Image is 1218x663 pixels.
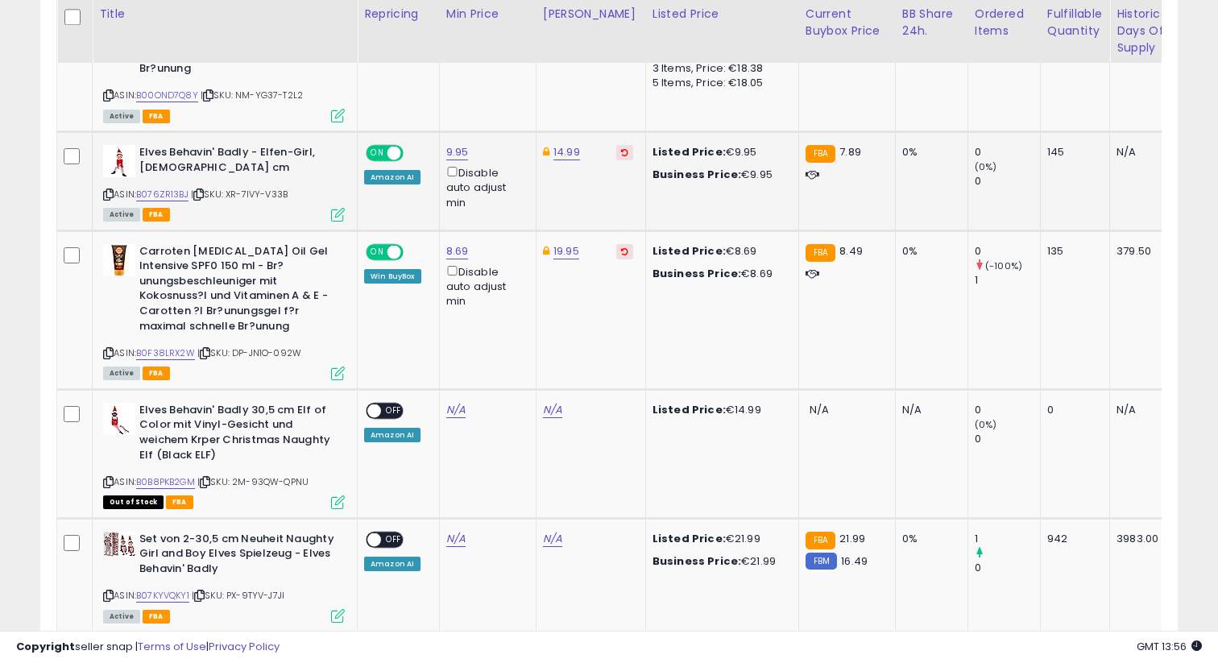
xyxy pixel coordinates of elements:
[975,432,1040,446] div: 0
[1047,6,1103,39] div: Fulfillable Quantity
[103,532,135,557] img: 512Ih5fODiL._SL40_.jpg
[810,402,829,417] span: N/A
[806,244,835,262] small: FBA
[975,418,997,431] small: (0%)
[902,6,961,39] div: BB Share 24h.
[191,188,288,201] span: | SKU: XR-7IVY-V33B
[381,532,407,546] span: OFF
[1116,403,1170,417] div: N/A
[975,403,1040,417] div: 0
[446,263,524,309] div: Disable auto adjust min
[975,273,1040,288] div: 1
[839,531,865,546] span: 21.99
[841,553,868,569] span: 16.49
[652,267,786,281] div: €8.69
[806,553,837,570] small: FBM
[652,266,741,281] b: Business Price:
[1116,532,1170,546] div: 3983.00
[806,145,835,163] small: FBA
[139,145,335,179] b: Elves Behavin' Badly - Elfen-Girl, [DEMOGRAPHIC_DATA] cm
[367,245,387,259] span: ON
[652,532,786,546] div: €21.99
[446,243,469,259] a: 8.69
[543,402,562,418] a: N/A
[1047,244,1097,259] div: 135
[103,244,135,276] img: 41TGyOi-RaL._SL40_.jpg
[103,145,135,177] img: 31haIAEHtPL._SL40_.jpg
[1116,6,1175,56] div: Historical Days Of Supply
[381,404,407,417] span: OFF
[197,346,301,359] span: | SKU: DP-JN1O-092W
[103,244,345,379] div: ASIN:
[1116,244,1170,259] div: 379.50
[192,589,284,602] span: | SKU: PX-9TYV-J7JI
[839,243,863,259] span: 8.49
[197,475,309,488] span: | SKU: 2M-93QW-QPNU
[652,6,792,23] div: Listed Price
[16,639,75,654] strong: Copyright
[103,495,164,509] span: All listings that are currently out of stock and unavailable for purchase on Amazon
[839,144,861,160] span: 7.89
[103,110,140,123] span: All listings currently available for purchase on Amazon
[1047,403,1097,417] div: 0
[806,6,889,39] div: Current Buybox Price
[446,164,524,210] div: Disable auto adjust min
[1137,639,1202,654] span: 2025-09-10 13:56 GMT
[446,6,529,23] div: Min Price
[209,639,280,654] a: Privacy Policy
[975,160,997,173] small: (0%)
[1116,145,1170,160] div: N/A
[652,61,786,76] div: 3 Items, Price: €18.38
[139,532,335,581] b: Set von 2-30,5 cm Neuheit Naughty Girl and Boy Elves Spielzeug - Elves Behavin' Badly
[139,403,335,466] b: Elves Behavin' Badly 30,5 cm Elf of Color mit Vinyl-Gesicht und weichem Krper Christmas Naughty E...
[138,639,206,654] a: Terms of Use
[652,531,726,546] b: Listed Price:
[143,110,170,123] span: FBA
[652,168,786,182] div: €9.95
[401,147,427,160] span: OFF
[16,640,280,655] div: seller snap | |
[367,147,387,160] span: ON
[446,402,466,418] a: N/A
[652,144,726,160] b: Listed Price:
[902,403,955,417] div: N/A
[1047,145,1097,160] div: 145
[139,244,335,338] b: Carroten [MEDICAL_DATA] Oil Gel Intensive SPF0 150 ml - Br?unungsbeschleuniger mit Kokosnuss?l un...
[652,167,741,182] b: Business Price:
[652,244,786,259] div: €8.69
[364,428,420,442] div: Amazon AI
[446,531,466,547] a: N/A
[103,403,345,508] div: ASIN:
[103,367,140,380] span: All listings currently available for purchase on Amazon
[99,6,350,23] div: Title
[985,259,1022,272] small: (-100%)
[975,532,1040,546] div: 1
[143,367,170,380] span: FBA
[136,89,198,102] a: B00OND7Q8Y
[166,495,193,509] span: FBA
[364,269,421,284] div: Win BuyBox
[806,532,835,549] small: FBA
[975,145,1040,160] div: 0
[652,76,786,90] div: 5 Items, Price: €18.05
[543,6,639,23] div: [PERSON_NAME]
[975,244,1040,259] div: 0
[975,561,1040,575] div: 0
[543,531,562,547] a: N/A
[136,475,195,489] a: B0B8PKB2GM
[143,208,170,222] span: FBA
[652,403,786,417] div: €14.99
[652,402,726,417] b: Listed Price:
[143,610,170,624] span: FBA
[364,557,420,571] div: Amazon AI
[364,170,420,184] div: Amazon AI
[103,610,140,624] span: All listings currently available for purchase on Amazon
[401,245,427,259] span: OFF
[103,208,140,222] span: All listings currently available for purchase on Amazon
[975,6,1034,39] div: Ordered Items
[553,243,579,259] a: 19.95
[652,145,786,160] div: €9.95
[975,174,1040,189] div: 0
[1047,532,1097,546] div: 942
[136,589,189,603] a: B07KYVQKY1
